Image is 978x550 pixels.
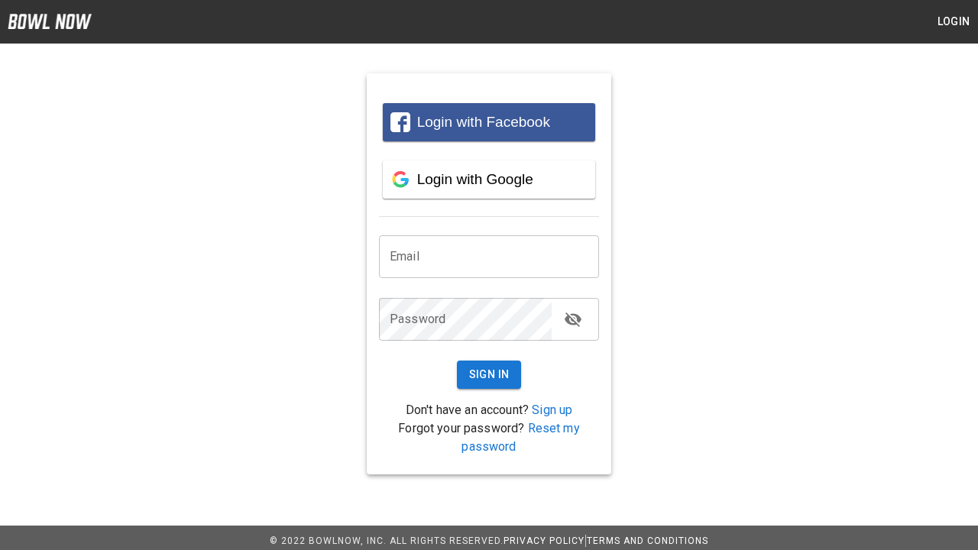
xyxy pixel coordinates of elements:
[417,114,550,130] span: Login with Facebook
[383,103,595,141] button: Login with Facebook
[532,403,572,417] a: Sign up
[587,535,708,546] a: Terms and Conditions
[270,535,504,546] span: © 2022 BowlNow, Inc. All Rights Reserved.
[457,361,522,389] button: Sign In
[461,421,579,454] a: Reset my password
[558,304,588,335] button: toggle password visibility
[504,535,585,546] a: Privacy Policy
[379,401,599,419] p: Don't have an account?
[8,14,92,29] img: logo
[929,8,978,36] button: Login
[383,160,595,199] button: Login with Google
[417,171,533,187] span: Login with Google
[379,419,599,456] p: Forgot your password?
